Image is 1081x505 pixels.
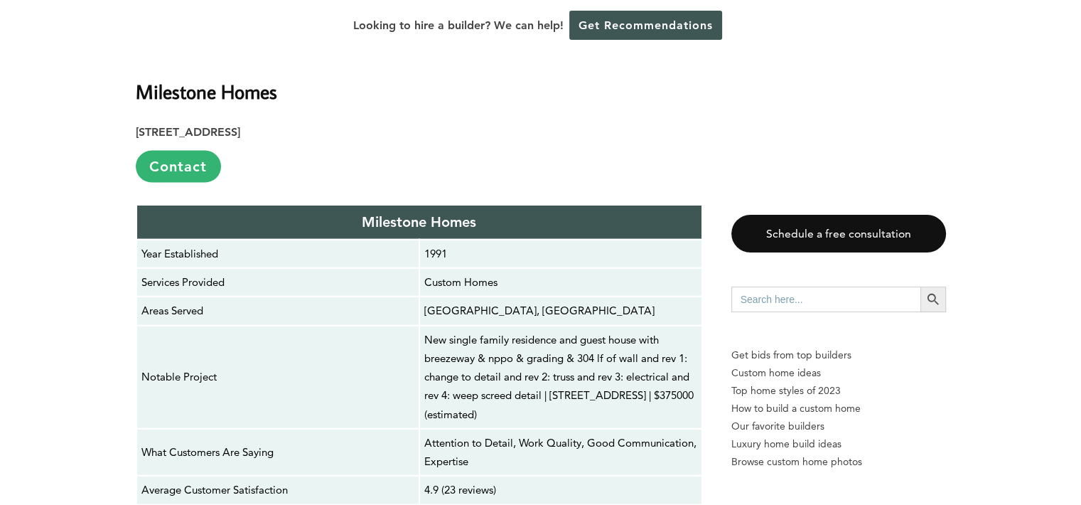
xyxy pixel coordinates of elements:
p: [GEOGRAPHIC_DATA], [GEOGRAPHIC_DATA] [424,302,697,320]
a: Browse custom home photos [731,453,946,471]
p: 4.9 (23 reviews) [424,481,697,499]
p: What Customers Are Saying [141,443,414,462]
a: Luxury home build ideas [731,435,946,453]
p: Notable Project [141,368,414,386]
p: 1991 [424,245,697,263]
p: Attention to Detail, Work Quality, Good Communication, Expertise [424,434,697,472]
p: Average Customer Satisfaction [141,481,414,499]
a: Schedule a free consultation [731,215,946,253]
strong: Milestone Homes [136,79,277,104]
p: Areas Served [141,302,414,320]
strong: [STREET_ADDRESS] [136,125,240,139]
p: Year Established [141,245,414,263]
svg: Search [925,292,941,307]
p: Services Provided [141,273,414,292]
a: Top home styles of 2023 [731,382,946,400]
strong: Milestone Homes [362,213,476,230]
p: Get bids from top builders [731,346,946,364]
a: Contact [136,151,221,183]
input: Search here... [731,287,920,312]
a: Our favorite builders [731,418,946,435]
p: New single family residence and guest house with breezeway & nppo & grading & 304 lf of wall and ... [424,331,697,424]
a: Custom home ideas [731,364,946,382]
a: How to build a custom home [731,400,946,418]
p: Custom Homes [424,273,697,292]
a: Get Recommendations [569,11,722,40]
